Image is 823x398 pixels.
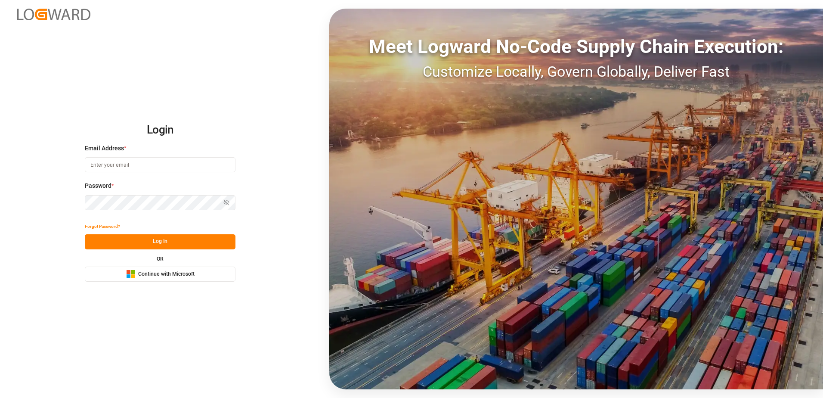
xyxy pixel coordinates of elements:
[157,256,164,261] small: OR
[17,9,90,20] img: Logward_new_orange.png
[85,234,235,249] button: Log In
[329,61,823,83] div: Customize Locally, Govern Globally, Deliver Fast
[329,32,823,61] div: Meet Logward No-Code Supply Chain Execution:
[85,157,235,172] input: Enter your email
[85,219,120,234] button: Forgot Password?
[85,144,124,153] span: Email Address
[138,271,195,278] span: Continue with Microsoft
[85,267,235,282] button: Continue with Microsoft
[85,116,235,144] h2: Login
[85,181,111,190] span: Password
